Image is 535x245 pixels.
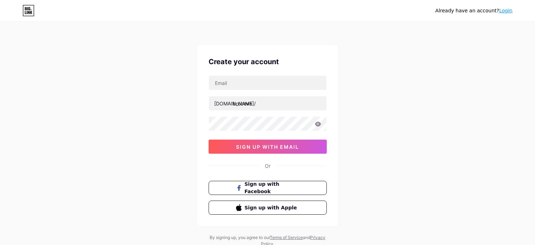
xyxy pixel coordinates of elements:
div: Create your account [209,56,327,67]
input: username [209,96,326,110]
button: Sign up with Facebook [209,181,327,195]
div: [DOMAIN_NAME]/ [214,100,256,107]
span: sign up with email [236,144,299,150]
button: Sign up with Apple [209,201,327,215]
a: Terms of Service [270,235,303,240]
div: Already have an account? [435,7,512,14]
span: Sign up with Facebook [244,180,299,195]
input: Email [209,76,326,90]
div: Or [265,162,270,170]
span: Sign up with Apple [244,204,299,212]
a: Login [499,8,512,13]
button: sign up with email [209,140,327,154]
